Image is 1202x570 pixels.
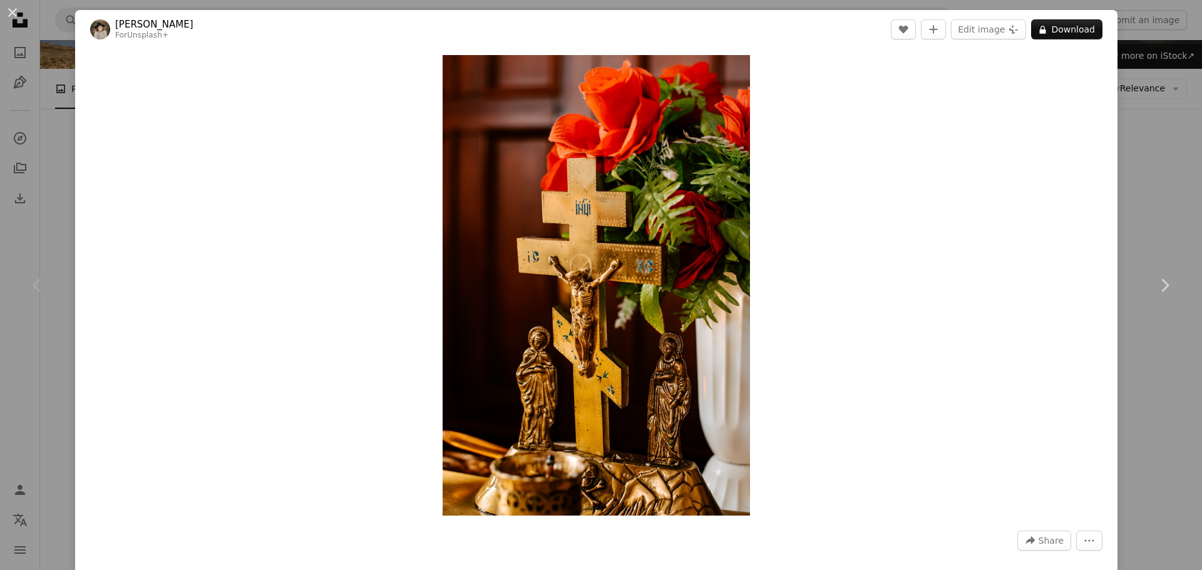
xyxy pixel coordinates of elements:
[921,19,946,39] button: Add to Collection
[115,31,193,41] div: For
[951,19,1026,39] button: Edit image
[443,55,750,516] img: a cross with a crucifix and flowers in a vase
[1076,531,1102,551] button: More Actions
[1031,19,1102,39] button: Download
[127,31,168,39] a: Unsplash+
[443,55,750,516] button: Zoom in on this image
[1127,225,1202,345] a: Next
[115,18,193,31] a: [PERSON_NAME]
[891,19,916,39] button: Like
[90,19,110,39] img: Go to Kateryna Hliznitsova's profile
[1039,531,1064,550] span: Share
[1017,531,1071,551] button: Share this image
